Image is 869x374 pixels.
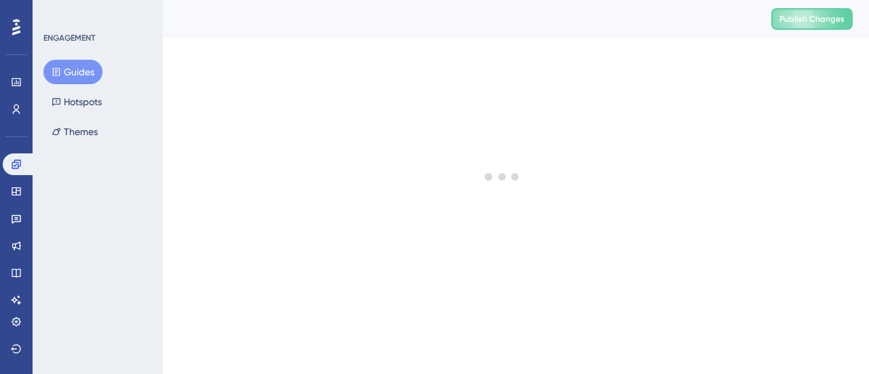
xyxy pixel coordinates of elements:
[43,90,110,114] button: Hotspots
[43,119,106,144] button: Themes
[771,8,853,30] button: Publish Changes
[43,60,103,84] button: Guides
[43,33,95,43] div: ENGAGEMENT
[779,14,845,24] span: Publish Changes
